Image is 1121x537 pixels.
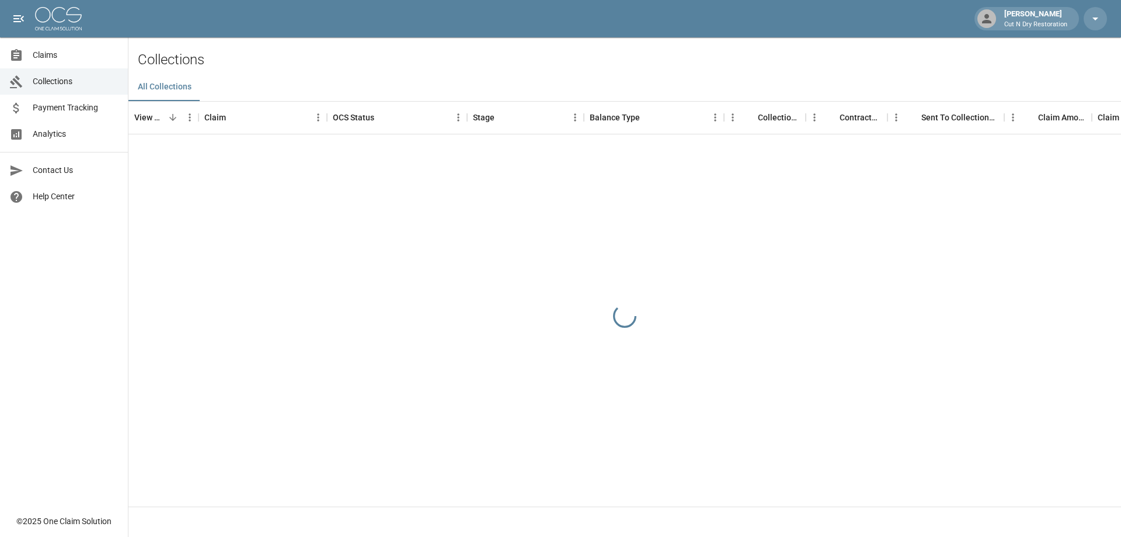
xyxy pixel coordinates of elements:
[226,109,242,126] button: Sort
[905,109,921,126] button: Sort
[640,109,656,126] button: Sort
[33,164,119,176] span: Contact Us
[7,7,30,30] button: open drawer
[823,109,840,126] button: Sort
[128,101,199,134] div: View Collection
[584,101,724,134] div: Balance Type
[566,109,584,126] button: Menu
[134,101,165,134] div: View Collection
[1022,109,1038,126] button: Sort
[1004,20,1067,30] p: Cut N Dry Restoration
[33,75,119,88] span: Collections
[806,101,887,134] div: Contractor Amount
[128,73,201,101] button: All Collections
[467,101,584,134] div: Stage
[887,101,1004,134] div: Sent To Collections Date
[840,101,882,134] div: Contractor Amount
[724,109,741,126] button: Menu
[806,109,823,126] button: Menu
[199,101,327,134] div: Claim
[450,109,467,126] button: Menu
[204,101,226,134] div: Claim
[724,101,806,134] div: Collections Fee
[1000,8,1072,29] div: [PERSON_NAME]
[887,109,905,126] button: Menu
[473,101,495,134] div: Stage
[374,109,391,126] button: Sort
[33,102,119,114] span: Payment Tracking
[921,101,998,134] div: Sent To Collections Date
[33,190,119,203] span: Help Center
[35,7,82,30] img: ocs-logo-white-transparent.png
[128,73,1121,101] div: dynamic tabs
[495,109,511,126] button: Sort
[758,101,800,134] div: Collections Fee
[181,109,199,126] button: Menu
[138,51,1121,68] h2: Collections
[333,101,374,134] div: OCS Status
[33,128,119,140] span: Analytics
[327,101,467,134] div: OCS Status
[165,109,181,126] button: Sort
[741,109,758,126] button: Sort
[16,515,112,527] div: © 2025 One Claim Solution
[33,49,119,61] span: Claims
[706,109,724,126] button: Menu
[590,101,640,134] div: Balance Type
[1004,101,1092,134] div: Claim Amount
[309,109,327,126] button: Menu
[1004,109,1022,126] button: Menu
[1038,101,1086,134] div: Claim Amount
